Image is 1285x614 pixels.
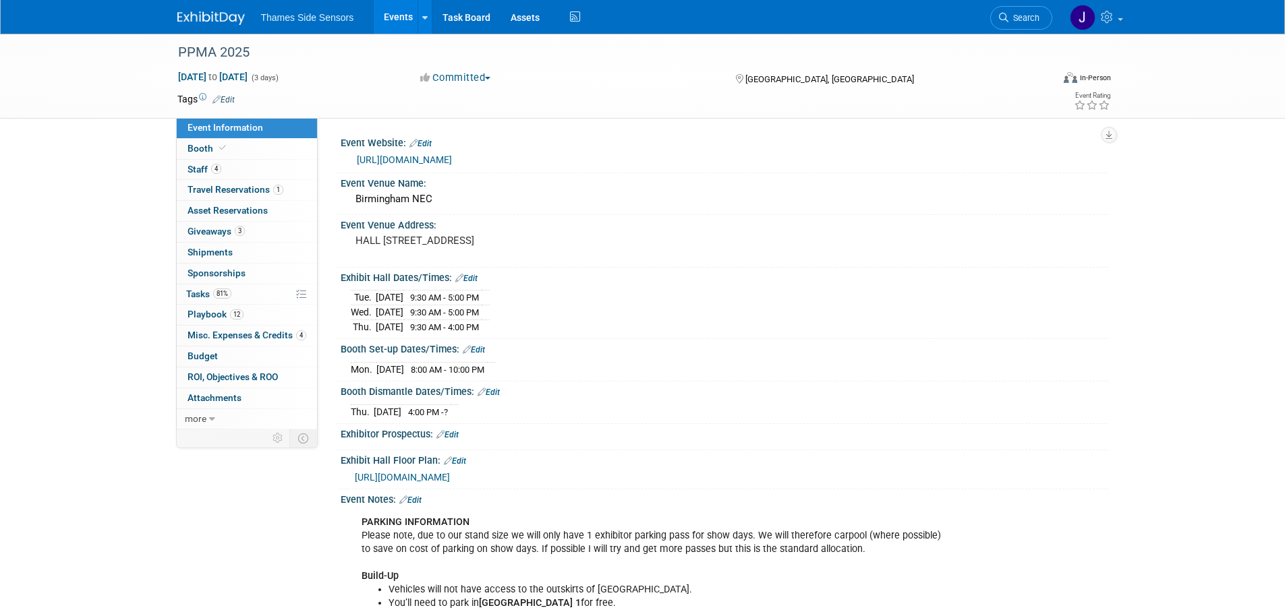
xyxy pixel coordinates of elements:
[455,274,478,283] a: Edit
[177,388,317,408] a: Attachments
[212,95,235,104] a: Edit
[188,122,263,133] span: Event Information
[261,12,354,23] span: Thames Side Sensors
[351,319,376,334] td: Thu.
[1064,72,1077,83] img: Format-Inperson.png
[177,367,317,388] a: ROI, Objectives & ROO
[351,404,374,419] td: Thu.
[351,362,376,376] td: Mon.
[745,74,914,84] span: [GEOGRAPHIC_DATA], [GEOGRAPHIC_DATA]
[177,118,317,138] a: Event Information
[351,305,376,320] td: Wed.
[341,339,1108,357] div: Booth Set-up Dates/Times:
[376,362,404,376] td: [DATE]
[188,330,306,340] span: Misc. Expenses & Credits
[188,205,268,216] span: Asset Reservations
[289,429,317,447] td: Toggle Event Tabs
[173,40,1032,65] div: PPMA 2025
[410,322,479,332] span: 9:30 AM - 4:00 PM
[1070,5,1095,30] img: James Netherway
[177,326,317,346] a: Misc. Expenses & Credits4
[177,160,317,180] a: Staff4
[188,268,246,278] span: Sponsorships
[973,70,1112,90] div: Event Format
[185,413,206,424] span: more
[376,319,403,334] td: [DATE]
[235,226,245,236] span: 3
[374,404,401,419] td: [DATE]
[362,516,469,528] b: PARKING INFORMATION
[186,288,231,299] span: Tasks
[188,247,233,257] span: Shipments
[266,429,290,447] td: Personalize Event Tab Strip
[389,583,952,596] li: Vehicles will not have access to the outskirts of [GEOGRAPHIC_DATA].
[1008,13,1039,23] span: Search
[351,290,376,305] td: Tue.
[177,243,317,263] a: Shipments
[436,430,459,439] a: Edit
[341,381,1108,399] div: Booth Dismantle Dates/Times:
[990,6,1052,30] a: Search
[463,345,485,355] a: Edit
[341,268,1108,285] div: Exhibit Hall Dates/Times:
[296,330,306,340] span: 4
[408,407,448,417] span: 4:00 PM -
[355,235,646,247] pre: HALL [STREET_ADDRESS]
[341,489,1108,507] div: Event Notes:
[478,388,500,397] a: Edit
[444,407,448,417] span: ?
[362,570,399,582] b: Build-Up
[416,71,496,85] button: Committed
[177,11,245,25] img: ExhibitDay
[177,201,317,221] a: Asset Reservations
[399,495,422,505] a: Edit
[177,264,317,284] a: Sponsorships
[230,309,244,319] span: 12
[341,215,1108,232] div: Event Venue Address:
[411,365,484,375] span: 8:00 AM - 10:00 PM
[341,450,1108,468] div: Exhibit Hall Floor Plan:
[211,164,221,174] span: 4
[188,226,245,237] span: Giveaways
[219,144,226,152] i: Booth reservation complete
[177,92,235,106] td: Tags
[188,164,221,175] span: Staff
[188,371,278,382] span: ROI, Objectives & ROO
[177,222,317,242] a: Giveaways3
[188,350,218,361] span: Budget
[1079,73,1111,83] div: In-Person
[410,307,479,317] span: 9:30 AM - 5:00 PM
[177,346,317,367] a: Budget
[177,305,317,325] a: Playbook12
[341,173,1108,190] div: Event Venue Name:
[206,71,219,82] span: to
[188,184,283,195] span: Travel Reservations
[341,133,1108,150] div: Event Website:
[1074,92,1110,99] div: Event Rating
[177,409,317,429] a: more
[213,288,231,299] span: 81%
[177,180,317,200] a: Travel Reservations1
[341,424,1108,441] div: Exhibitor Prospectus:
[250,73,279,82] span: (3 days)
[479,597,581,609] b: [GEOGRAPHIC_DATA] 1
[188,309,244,319] span: Playbook
[177,284,317,305] a: Tasks81%
[409,139,432,148] a: Edit
[410,293,479,303] span: 9:30 AM - 5:00 PM
[444,456,466,466] a: Edit
[376,290,403,305] td: [DATE]
[273,185,283,195] span: 1
[188,392,241,403] span: Attachments
[351,189,1098,210] div: Birmingham NEC
[177,71,248,83] span: [DATE] [DATE]
[376,305,403,320] td: [DATE]
[188,143,229,154] span: Booth
[177,139,317,159] a: Booth
[357,154,452,165] a: [URL][DOMAIN_NAME]
[355,472,450,483] a: [URL][DOMAIN_NAME]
